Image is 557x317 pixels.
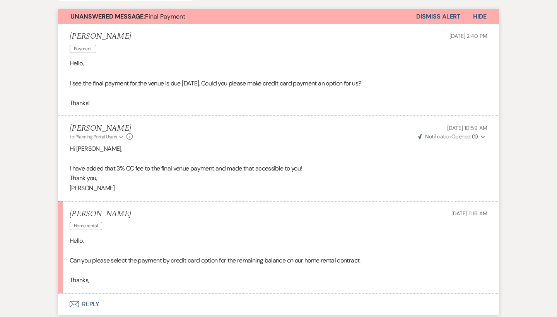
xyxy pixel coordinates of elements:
[70,275,487,285] p: Thanks,
[70,133,125,140] button: to: Planning Portal Users
[70,12,185,20] span: Final Payment
[461,9,499,24] button: Hide
[58,9,416,24] button: Unanswered Message:Final Payment
[417,133,487,141] button: NotificationOpened (1)
[425,133,451,140] span: Notification
[70,222,102,230] span: Home rental
[70,173,487,183] p: Thank you,
[472,133,478,140] strong: ( 1 )
[70,78,487,89] p: I see the final payment for the venue is due [DATE]. Could you please make credit card payment an...
[70,144,487,154] p: Hi [PERSON_NAME],
[447,124,487,131] span: [DATE] 10:59 AM
[473,12,487,20] span: Hide
[449,32,487,39] span: [DATE] 2:40 PM
[70,256,487,266] p: Can you please select the payment by credit card option for the remaining balance on our home ren...
[70,32,131,41] h5: [PERSON_NAME]
[451,210,487,217] span: [DATE] 11:16 AM
[70,209,131,219] h5: [PERSON_NAME]
[70,124,133,133] h5: [PERSON_NAME]
[70,98,487,108] p: Thanks!
[416,9,461,24] button: Dismiss Alert
[70,183,487,193] p: [PERSON_NAME]
[70,45,96,53] span: Payment
[58,293,499,315] button: Reply
[418,133,478,140] span: Opened
[70,236,487,246] p: Hello,
[70,12,145,20] strong: Unanswered Message:
[70,58,487,68] p: Hello,
[70,134,117,140] span: to: Planning Portal Users
[70,164,487,174] p: I have added that 3% CC fee to the final venue payment and made that accessible to you!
